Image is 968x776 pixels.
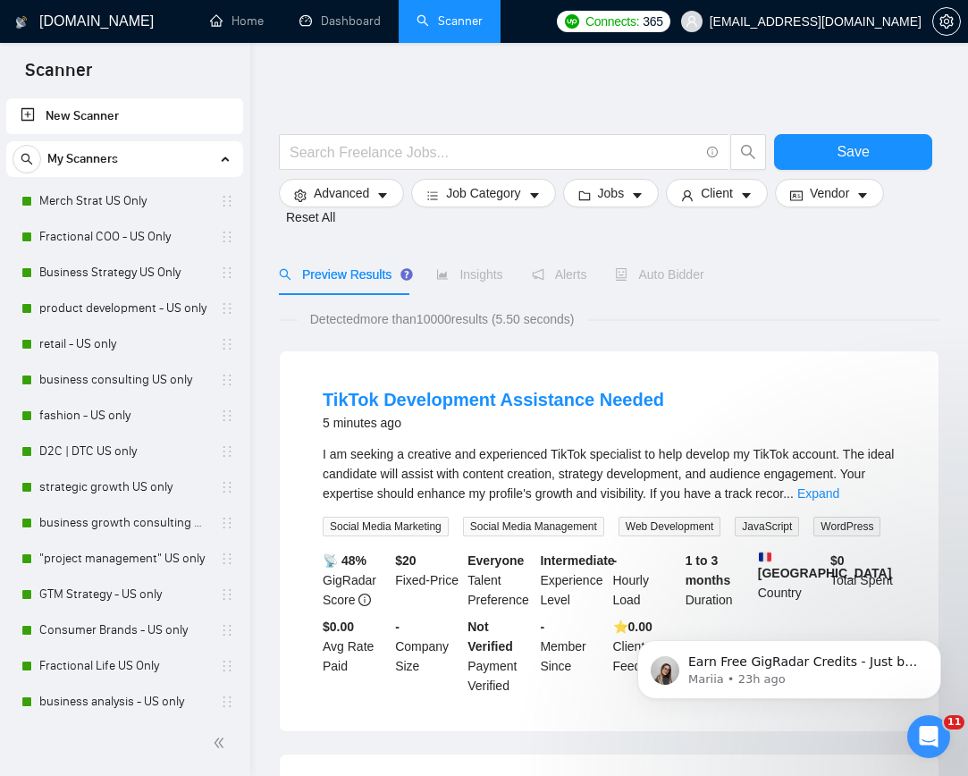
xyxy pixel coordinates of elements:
[754,551,827,610] div: Country
[13,145,41,173] button: search
[563,179,660,207] button: folderJobscaret-down
[532,267,587,282] span: Alerts
[299,13,381,29] a: dashboardDashboard
[47,141,118,177] span: My Scanners
[532,268,544,281] span: notification
[323,553,366,568] b: 📡 48%
[944,715,964,730] span: 11
[933,14,960,29] span: setting
[319,551,391,610] div: GigRadar Score
[39,577,209,612] a: GTM Strategy - US only
[536,551,609,610] div: Experience Level
[464,551,536,610] div: Talent Preference
[797,486,839,501] a: Expand
[399,266,415,283] div: Tooltip anchor
[220,337,234,351] span: holder
[830,553,845,568] b: $ 0
[220,301,234,316] span: holder
[735,517,799,536] span: JavaScript
[39,362,209,398] a: business consulting US only
[39,469,209,505] a: strategic growth US only
[837,140,869,163] span: Save
[11,57,106,95] span: Scanner
[39,291,209,326] a: product development - US only
[220,409,234,423] span: holder
[932,7,961,36] button: setting
[220,587,234,602] span: holder
[323,390,664,409] a: TikTok Development Assistance Needed
[643,12,662,31] span: 365
[39,505,209,541] a: business growth consulting US only
[323,447,894,501] span: I am seeking a creative and experienced TikTok specialist to help develop my TikTok account. The ...
[39,648,209,684] a: Fractional Life US Only
[666,179,768,207] button: userClientcaret-down
[220,480,234,494] span: holder
[827,551,899,610] div: Total Spent
[464,617,536,696] div: Payment Verified
[220,659,234,673] span: holder
[610,551,682,610] div: Hourly Load
[707,147,719,158] span: info-circle
[619,517,721,536] span: Web Development
[213,734,231,752] span: double-left
[13,153,40,165] span: search
[775,179,884,207] button: idcardVendorcaret-down
[686,15,698,28] span: user
[39,219,209,255] a: Fractional COO - US Only
[21,98,229,134] a: New Scanner
[631,189,644,202] span: caret-down
[467,620,513,654] b: Not Verified
[681,189,694,202] span: user
[323,412,664,434] div: 5 minutes ago
[774,134,932,170] button: Save
[446,183,520,203] span: Job Category
[810,183,849,203] span: Vendor
[220,623,234,637] span: holder
[220,516,234,530] span: holder
[540,553,614,568] b: Intermediate
[536,617,609,696] div: Member Since
[436,267,502,282] span: Insights
[813,517,880,536] span: WordPress
[682,551,754,610] div: Duration
[290,141,699,164] input: Search Freelance Jobs...
[39,326,209,362] a: retail - US only
[565,14,579,29] img: upwork-logo.png
[220,695,234,709] span: holder
[467,553,524,568] b: Everyone
[613,553,618,568] b: -
[286,207,335,227] a: Reset All
[740,189,753,202] span: caret-down
[15,8,28,37] img: logo
[426,189,439,202] span: bars
[39,398,209,434] a: fashion - US only
[391,617,464,696] div: Company Size
[395,553,416,568] b: $ 20
[358,594,371,606] span: info-circle
[436,268,449,281] span: area-chart
[39,434,209,469] a: D2C | DTC US only
[759,551,771,563] img: 🇫🇷
[790,189,803,202] span: idcard
[6,98,243,134] li: New Scanner
[323,620,354,634] b: $0.00
[39,541,209,577] a: "project management" US only
[279,179,404,207] button: settingAdvancedcaret-down
[610,603,968,728] iframe: Intercom notifications message
[856,189,869,202] span: caret-down
[323,444,896,503] div: I am seeking a creative and experienced TikTok specialist to help develop my TikTok account. The ...
[39,684,209,720] a: business analysis - US only
[783,486,794,501] span: ...
[598,183,625,203] span: Jobs
[294,189,307,202] span: setting
[323,517,449,536] span: Social Media Marketing
[319,617,391,696] div: Avg Rate Paid
[528,189,541,202] span: caret-down
[417,13,483,29] a: searchScanner
[220,552,234,566] span: holder
[701,183,733,203] span: Client
[220,266,234,280] span: holder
